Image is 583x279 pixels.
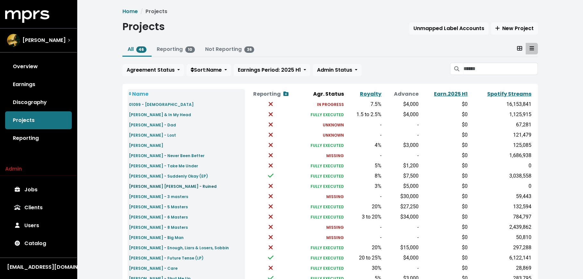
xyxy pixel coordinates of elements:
small: FULLY EXECUTED [311,112,344,117]
small: [PERSON_NAME] - 6 Masters [129,214,188,220]
td: $0 [420,150,469,161]
a: All46 [128,45,147,53]
td: $0 [420,120,469,130]
span: Admin Status [317,66,352,74]
td: 125,085 [469,140,532,150]
td: 28,869 [469,263,532,273]
a: mprs logo [5,12,49,20]
small: FULLY EXECUTED [311,245,344,251]
span: [PERSON_NAME] [22,36,66,44]
td: $0 [420,202,469,212]
td: - [383,150,420,161]
td: - [383,232,420,243]
span: 10 [185,46,195,53]
small: [PERSON_NAME] - Never Been Better [129,153,204,158]
small: [PERSON_NAME] - 3 masters [129,194,188,199]
svg: Table View [529,46,534,51]
td: 1.5 to 2.5% [345,109,383,120]
td: 0 [469,181,532,191]
small: MISSING [326,235,344,240]
span: Sort: Name [191,66,222,74]
td: 2,439,862 [469,222,532,232]
span: $4,000 [403,111,418,117]
small: [PERSON_NAME] - Big Man [129,235,184,240]
small: FULLY EXECUTED [311,143,344,148]
td: $0 [420,109,469,120]
small: FULLY EXECUTED [311,173,344,179]
th: Reporting [245,89,296,99]
a: Earnings [5,76,72,93]
span: $1,200 [403,163,418,169]
small: [PERSON_NAME] - Care [129,266,178,271]
small: UNKNOWN [323,122,344,128]
td: 16,153,841 [469,99,532,109]
a: Reporting [5,129,72,147]
button: Admin Status [313,64,362,76]
a: Catalog [5,235,72,252]
td: $0 [420,140,469,150]
small: [PERSON_NAME] - 5 Masters [129,204,188,210]
td: 50,810 [469,232,532,243]
td: 20% [345,243,383,253]
nav: breadcrumb [122,8,538,15]
span: $7,500 [403,173,418,179]
svg: Card View [517,46,522,51]
small: MISSING [326,153,344,158]
small: [PERSON_NAME] - Dad [129,122,176,128]
a: [PERSON_NAME] - 8 Masters [129,223,188,231]
td: - [345,232,383,243]
small: FULLY EXECUTED [311,214,344,220]
a: Users [5,217,72,235]
small: FULLY EXECUTED [311,266,344,271]
td: 3,038,558 [469,171,532,181]
td: $0 [420,99,469,109]
td: 5% [345,161,383,171]
td: $0 [420,130,469,140]
td: 30% [345,263,383,273]
a: [PERSON_NAME] - Enough, Liars & Losers, Sobbin [129,244,229,251]
a: [PERSON_NAME] - 5 Masters [129,203,188,210]
small: FULLY EXECUTED [311,204,344,210]
td: 0 [469,161,532,171]
td: 8% [345,171,383,181]
a: Home [122,8,138,15]
a: [PERSON_NAME] - 6 Masters [129,213,188,220]
button: New Project [491,22,538,35]
small: FULLY EXECUTED [311,163,344,169]
button: [EMAIL_ADDRESS][DOMAIN_NAME] [5,263,72,271]
td: - [345,120,383,130]
a: 01099 - [DEMOGRAPHIC_DATA] [129,100,194,108]
td: 59,443 [469,191,532,202]
td: 7.5% [345,99,383,109]
small: FULLY EXECUTED [311,184,344,189]
td: $0 [420,181,469,191]
td: 132,594 [469,202,532,212]
span: $30,000 [400,193,418,199]
td: 784,797 [469,212,532,222]
span: $15,000 [400,244,418,251]
small: MISSING [326,225,344,230]
span: $3,000 [403,142,418,148]
a: [PERSON_NAME] - Never Been Better [129,152,204,159]
a: Earn.2025 H1 [434,90,468,98]
td: $0 [420,243,469,253]
td: - [345,130,383,140]
small: UNKNOWN [323,132,344,138]
small: [PERSON_NAME] & In My Head [129,112,191,117]
td: $0 [420,232,469,243]
td: 20 to 25% [345,253,383,263]
span: New Project [495,25,534,32]
span: $4,000 [403,101,418,107]
td: 1,125,915 [469,109,532,120]
span: $4,000 [403,255,418,261]
span: $27,250 [400,203,418,210]
button: Unmapped Label Accounts [409,22,488,35]
td: - [383,222,420,232]
td: $0 [420,161,469,171]
th: Agr. Status [296,89,345,99]
td: $0 [420,263,469,273]
a: Jobs [5,181,72,199]
a: [PERSON_NAME] - Take Me Under [129,162,198,169]
td: 3% [345,181,383,191]
small: [PERSON_NAME] [PERSON_NAME] - Ruined [129,184,217,189]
